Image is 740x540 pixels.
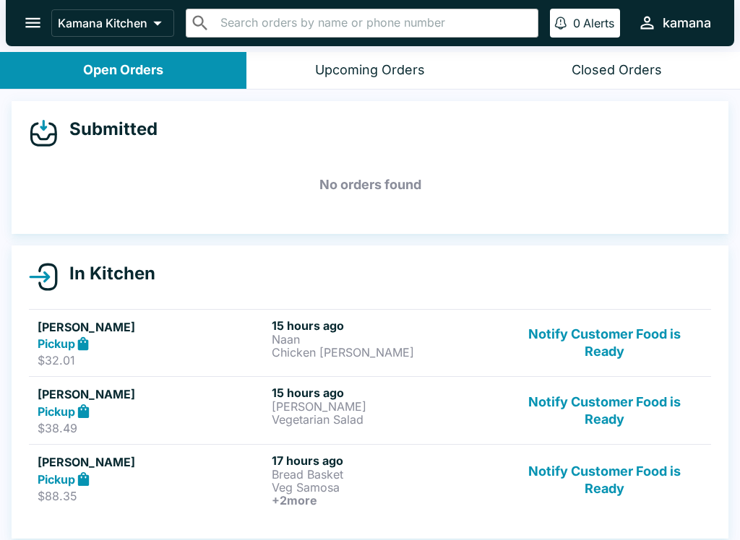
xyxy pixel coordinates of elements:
[29,309,711,377] a: [PERSON_NAME]Pickup$32.0115 hours agoNaanChicken [PERSON_NAME]Notify Customer Food is Ready
[632,7,717,38] button: kamana
[29,376,711,444] a: [PERSON_NAME]Pickup$38.4915 hours ago[PERSON_NAME]Vegetarian SaladNotify Customer Food is Ready
[572,62,662,79] div: Closed Orders
[38,386,266,403] h5: [PERSON_NAME]
[38,318,266,336] h5: [PERSON_NAME]
[507,453,702,507] button: Notify Customer Food is Ready
[38,404,75,419] strong: Pickup
[38,421,266,435] p: $38.49
[216,13,532,33] input: Search orders by name or phone number
[583,16,614,30] p: Alerts
[315,62,425,79] div: Upcoming Orders
[272,318,500,333] h6: 15 hours ago
[29,444,711,515] a: [PERSON_NAME]Pickup$88.3517 hours agoBread BasketVeg Samosa+2moreNotify Customer Food is Ready
[38,336,75,351] strong: Pickup
[83,62,163,79] div: Open Orders
[58,16,147,30] p: Kamana Kitchen
[14,4,51,41] button: open drawer
[38,353,266,367] p: $32.01
[573,16,580,30] p: 0
[272,386,500,400] h6: 15 hours ago
[272,346,500,359] p: Chicken [PERSON_NAME]
[663,14,711,32] div: kamana
[29,159,711,211] h5: No orders found
[272,468,500,481] p: Bread Basket
[38,489,266,503] p: $88.35
[272,453,500,468] h6: 17 hours ago
[272,400,500,413] p: [PERSON_NAME]
[272,333,500,346] p: Naan
[507,386,702,435] button: Notify Customer Food is Ready
[272,481,500,494] p: Veg Samosa
[272,413,500,426] p: Vegetarian Salad
[272,494,500,507] h6: + 2 more
[58,118,158,140] h4: Submitted
[51,9,174,37] button: Kamana Kitchen
[38,453,266,471] h5: [PERSON_NAME]
[507,318,702,368] button: Notify Customer Food is Ready
[38,472,75,487] strong: Pickup
[58,263,155,284] h4: In Kitchen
